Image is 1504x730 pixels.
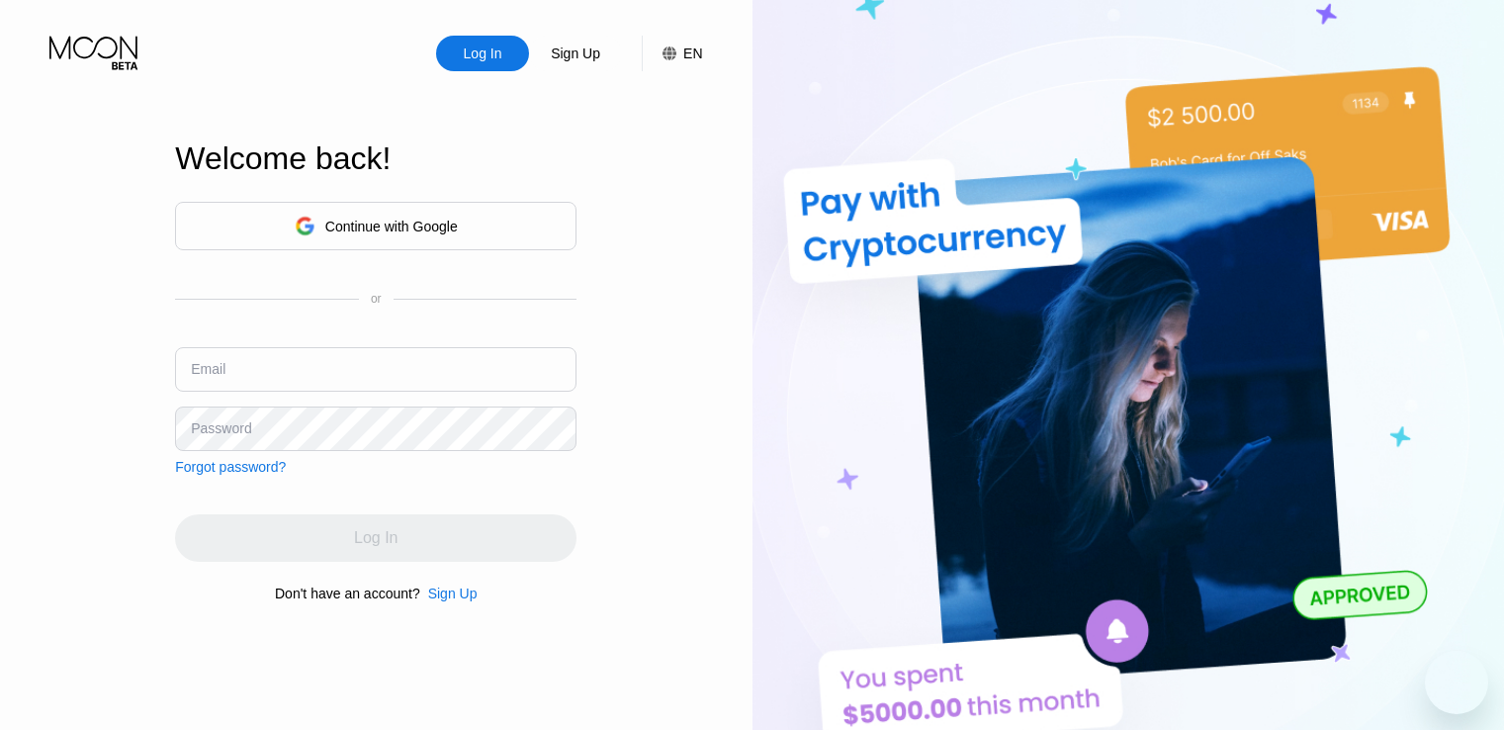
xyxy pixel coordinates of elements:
[175,140,576,177] div: Welcome back!
[175,459,286,475] div: Forgot password?
[462,44,504,63] div: Log In
[325,219,458,234] div: Continue with Google
[436,36,529,71] div: Log In
[428,586,478,601] div: Sign Up
[420,586,478,601] div: Sign Up
[642,36,702,71] div: EN
[1425,651,1488,714] iframe: Button to launch messaging window
[275,586,420,601] div: Don't have an account?
[371,292,382,306] div: or
[191,420,251,436] div: Password
[529,36,622,71] div: Sign Up
[191,361,225,377] div: Email
[549,44,602,63] div: Sign Up
[175,202,576,250] div: Continue with Google
[683,46,702,61] div: EN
